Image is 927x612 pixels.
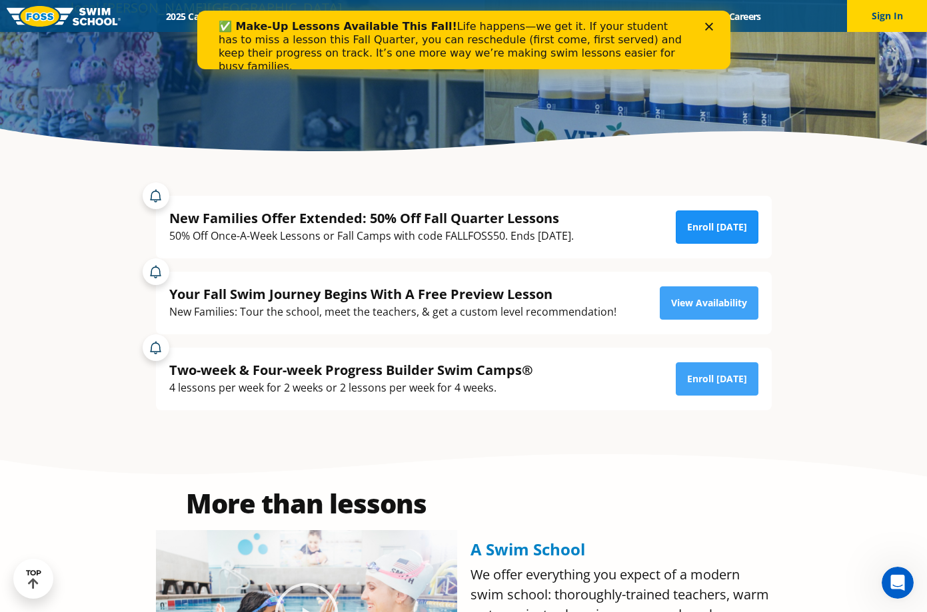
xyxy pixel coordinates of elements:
[169,303,616,321] div: New Families: Tour the school, meet the teachers, & get a custom level recommendation!
[21,9,260,22] b: ✅ Make-Up Lessons Available This Fall!
[169,227,574,245] div: 50% Off Once-A-Week Lessons or Fall Camps with code FALLFOSS50. Ends [DATE].
[155,10,238,23] a: 2025 Calendar
[676,210,758,244] a: Enroll [DATE]
[660,286,758,320] a: View Availability
[717,10,772,23] a: Careers
[534,10,676,23] a: Swim Like [PERSON_NAME]
[7,6,121,27] img: FOSS Swim School Logo
[156,490,457,517] h2: More than lessons
[882,567,914,599] iframe: Intercom live chat
[169,285,616,303] div: Your Fall Swim Journey Begins With A Free Preview Lesson
[169,209,574,227] div: New Families Offer Extended: 50% Off Fall Quarter Lessons
[238,10,294,23] a: Schools
[197,11,730,69] iframe: Intercom live chat banner
[675,10,717,23] a: Blog
[676,362,758,396] a: Enroll [DATE]
[411,10,534,23] a: About [PERSON_NAME]
[169,379,533,397] div: 4 lessons per week for 2 weeks or 2 lessons per week for 4 weeks.
[508,12,521,20] div: Close
[26,569,41,589] div: TOP
[470,538,585,560] span: A Swim School
[169,361,533,379] div: Two-week & Four-week Progress Builder Swim Camps®
[294,10,411,23] a: Swim Path® Program
[21,9,490,63] div: Life happens—we get it. If your student has to miss a lesson this Fall Quarter, you can reschedul...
